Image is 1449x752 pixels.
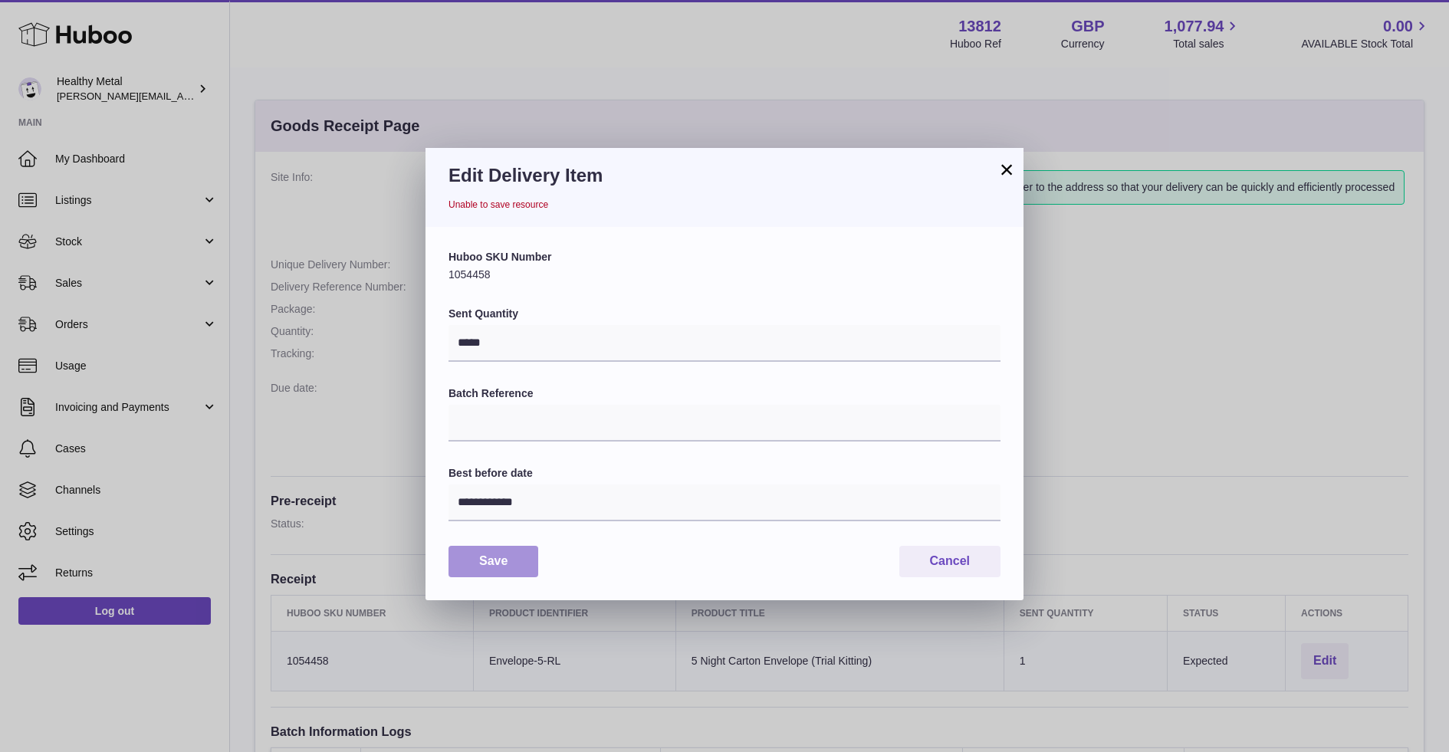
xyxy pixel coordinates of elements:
[997,160,1016,179] button: ×
[449,250,1001,264] label: Huboo SKU Number
[449,307,1001,321] label: Sent Quantity
[899,546,1001,577] button: Cancel
[449,386,1001,401] label: Batch Reference
[449,250,1001,283] div: 1054458
[449,163,1001,188] h3: Edit Delivery Item
[449,546,538,577] button: Save
[449,191,1001,211] div: Unable to save resource
[449,466,1001,481] label: Best before date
